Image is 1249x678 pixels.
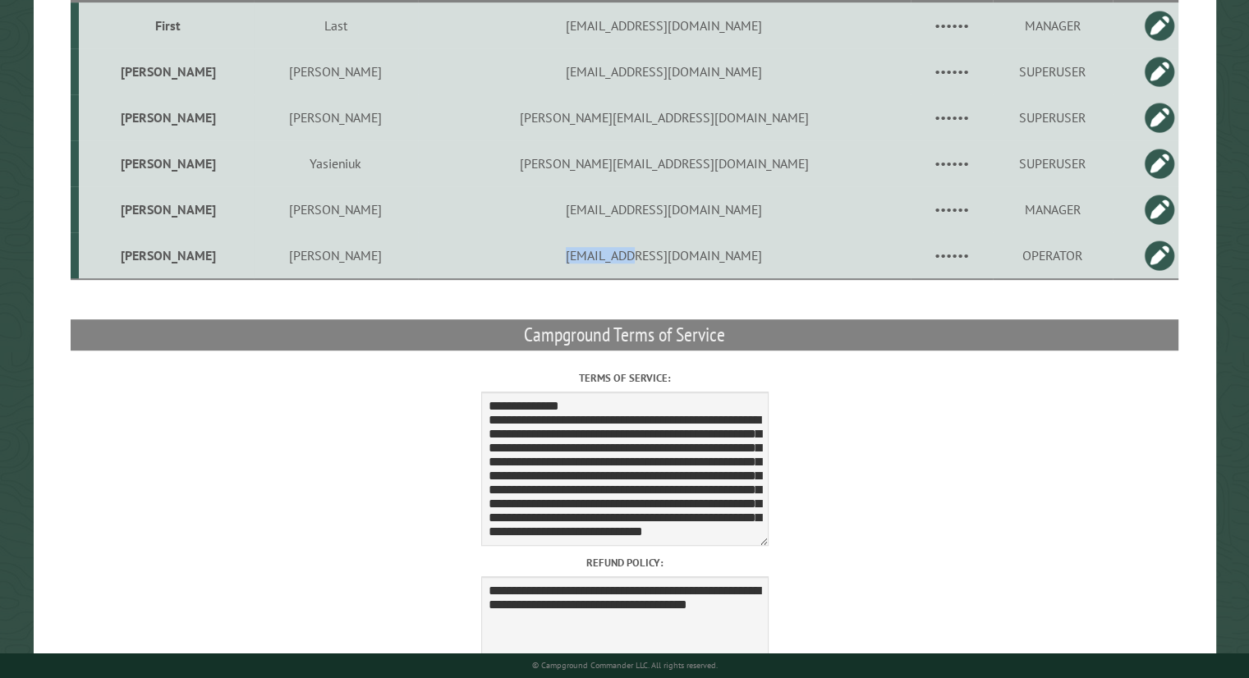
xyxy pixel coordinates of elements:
[418,48,911,94] td: [EMAIL_ADDRESS][DOMAIN_NAME]
[254,140,418,186] td: Yasieniuk
[79,2,254,48] td: First
[254,186,418,232] td: [PERSON_NAME]
[254,2,418,48] td: Last
[79,48,254,94] td: [PERSON_NAME]
[995,63,1110,80] div: SUPERUSER
[79,186,254,232] td: [PERSON_NAME]
[79,94,254,140] td: [PERSON_NAME]
[254,232,418,279] td: [PERSON_NAME]
[79,140,254,186] td: [PERSON_NAME]
[995,17,1110,34] div: MANAGER
[254,94,418,140] td: [PERSON_NAME]
[911,140,993,186] td: ••••••
[71,555,1178,570] label: Refund policy:
[532,660,718,671] small: © Campground Commander LLC. All rights reserved.
[911,2,993,48] td: ••••••
[79,232,254,279] td: [PERSON_NAME]
[71,319,1178,350] h2: Campground Terms of Service
[911,48,993,94] td: ••••••
[995,201,1110,218] div: MANAGER
[911,186,993,232] td: ••••••
[995,109,1110,126] div: SUPERUSER
[418,94,911,140] td: [PERSON_NAME][EMAIL_ADDRESS][DOMAIN_NAME]
[995,247,1110,263] div: OPERATOR
[71,370,1178,386] label: Terms of service:
[418,186,911,232] td: [EMAIL_ADDRESS][DOMAIN_NAME]
[995,155,1110,172] div: SUPERUSER
[254,48,418,94] td: [PERSON_NAME]
[418,2,911,48] td: [EMAIL_ADDRESS][DOMAIN_NAME]
[911,232,993,279] td: ••••••
[911,94,993,140] td: ••••••
[418,232,911,279] td: [EMAIL_ADDRESS][DOMAIN_NAME]
[418,140,911,186] td: [PERSON_NAME][EMAIL_ADDRESS][DOMAIN_NAME]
